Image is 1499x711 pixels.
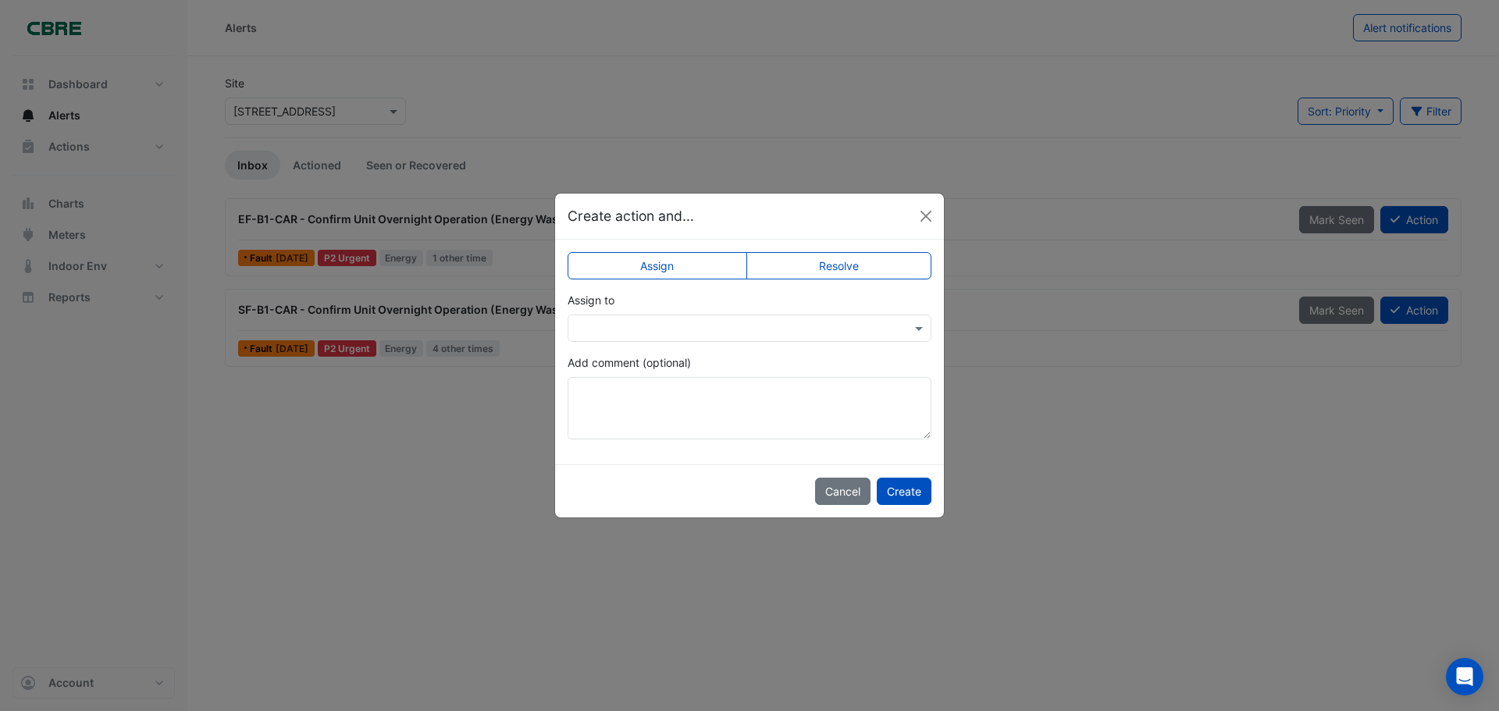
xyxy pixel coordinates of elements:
button: Cancel [815,478,871,505]
label: Add comment (optional) [568,354,691,371]
h5: Create action and... [568,206,694,226]
div: Open Intercom Messenger [1446,658,1483,695]
button: Create [877,478,931,505]
label: Assign to [568,292,614,308]
label: Resolve [746,252,932,279]
label: Assign [568,252,747,279]
button: Close [914,204,938,228]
